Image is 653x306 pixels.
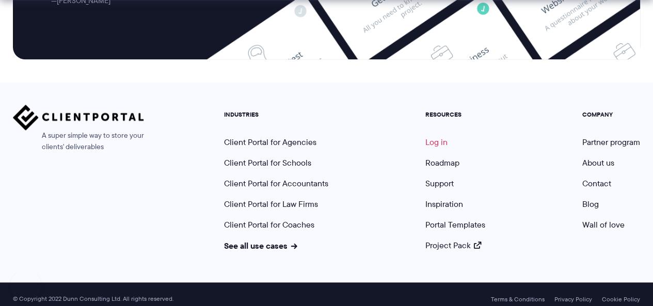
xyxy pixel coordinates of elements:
[224,198,318,210] a: Client Portal for Law Firms
[224,178,328,189] a: Client Portal for Accountants
[10,270,41,301] iframe: Toggle Customer Support
[8,295,179,303] span: © Copyright 2022 Dunn Consulting Ltd. All rights reserved.
[224,219,314,231] a: Client Portal for Coaches
[224,111,328,118] h5: INDUSTRIES
[491,296,545,303] a: Terms & Conditions
[425,111,485,118] h5: RESOURCES
[554,296,592,303] a: Privacy Policy
[425,157,459,169] a: Roadmap
[425,239,481,251] a: Project Pack
[582,178,611,189] a: Contact
[224,136,316,148] a: Client Portal for Agencies
[582,219,625,231] a: Wall of love
[224,239,297,252] a: See all use cases
[602,296,640,303] a: Cookie Policy
[13,130,144,153] span: A super simple way to store your clients' deliverables
[582,198,599,210] a: Blog
[582,111,640,118] h5: COMPANY
[425,178,454,189] a: Support
[425,136,448,148] a: Log in
[425,198,463,210] a: Inspiration
[425,219,485,231] a: Portal Templates
[582,157,614,169] a: About us
[224,157,311,169] a: Client Portal for Schools
[582,136,640,148] a: Partner program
